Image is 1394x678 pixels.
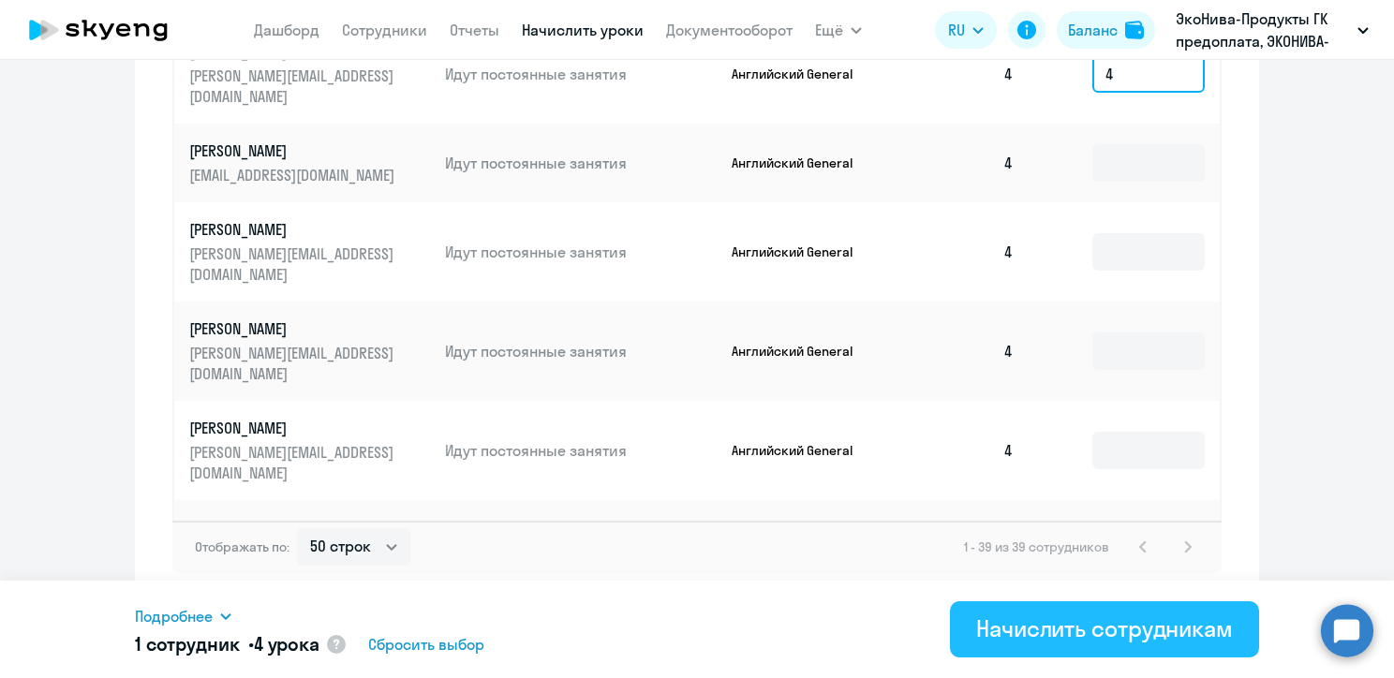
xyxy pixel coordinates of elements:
p: Идут постоянные занятия [445,440,717,461]
button: ЭкоНива-Продукты ГК предоплата, ЭКОНИВА-ПРОДУКТЫ ПИТАНИЯ, ООО [1166,7,1378,52]
p: [PERSON_NAME] [189,418,399,438]
div: Баланс [1068,19,1118,41]
a: [PERSON_NAME][PERSON_NAME][EMAIL_ADDRESS][DOMAIN_NAME] [189,318,430,384]
td: 4 [897,401,1029,500]
a: [PERSON_NAME][PERSON_NAME][EMAIL_ADDRESS][DOMAIN_NAME] [189,517,430,582]
a: [PERSON_NAME][PERSON_NAME][EMAIL_ADDRESS][DOMAIN_NAME] [189,418,430,483]
span: Ещё [815,19,843,41]
div: Начислить сотрудникам [976,613,1233,643]
p: [PERSON_NAME][EMAIL_ADDRESS][DOMAIN_NAME] [189,66,399,107]
img: balance [1125,21,1144,39]
td: 4 [897,24,1029,124]
p: Английский General [732,343,872,360]
a: [PERSON_NAME][PERSON_NAME][EMAIL_ADDRESS][DOMAIN_NAME] [189,219,430,285]
td: 4 [897,500,1029,599]
span: 1 - 39 из 39 сотрудников [964,538,1109,555]
td: 4 [897,202,1029,302]
button: Начислить сотрудникам [950,601,1259,657]
p: [PERSON_NAME][EMAIL_ADDRESS][DOMAIN_NAME] [189,442,399,483]
p: Английский General [732,442,872,459]
p: [PERSON_NAME] [189,219,399,240]
td: 4 [897,124,1029,202]
h5: 1 сотрудник • [135,631,319,657]
p: [PERSON_NAME] [189,318,399,339]
a: Дашборд [254,21,319,39]
p: [PERSON_NAME][EMAIL_ADDRESS][DOMAIN_NAME] [189,243,399,285]
p: Идут постоянные занятия [445,242,717,262]
a: Отчеты [450,21,499,39]
button: Балансbalance [1057,11,1155,49]
td: 4 [897,302,1029,401]
button: Ещё [815,11,862,49]
p: Идут постоянные занятия [445,341,717,361]
p: [PERSON_NAME] [189,517,399,538]
p: [PERSON_NAME] [189,140,399,161]
p: Идут постоянные занятия [445,153,717,173]
a: Начислить уроки [522,21,644,39]
p: Идут постоянные занятия [445,64,717,84]
p: Английский General [732,155,872,171]
span: Отображать по: [195,538,289,555]
a: [PERSON_NAME][PERSON_NAME][EMAIL_ADDRESS][DOMAIN_NAME] [189,41,430,107]
p: [PERSON_NAME][EMAIL_ADDRESS][DOMAIN_NAME] [189,343,399,384]
p: Английский General [732,66,872,82]
span: RU [948,19,965,41]
a: [PERSON_NAME][EMAIL_ADDRESS][DOMAIN_NAME] [189,140,430,185]
span: Сбросить выбор [368,633,484,656]
span: 4 урока [254,632,319,656]
span: Подробнее [135,605,213,627]
p: [EMAIL_ADDRESS][DOMAIN_NAME] [189,165,399,185]
button: RU [935,11,997,49]
a: Документооборот [666,21,793,39]
p: Английский General [732,243,872,260]
p: ЭкоНива-Продукты ГК предоплата, ЭКОНИВА-ПРОДУКТЫ ПИТАНИЯ, ООО [1176,7,1350,52]
a: Сотрудники [342,21,427,39]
